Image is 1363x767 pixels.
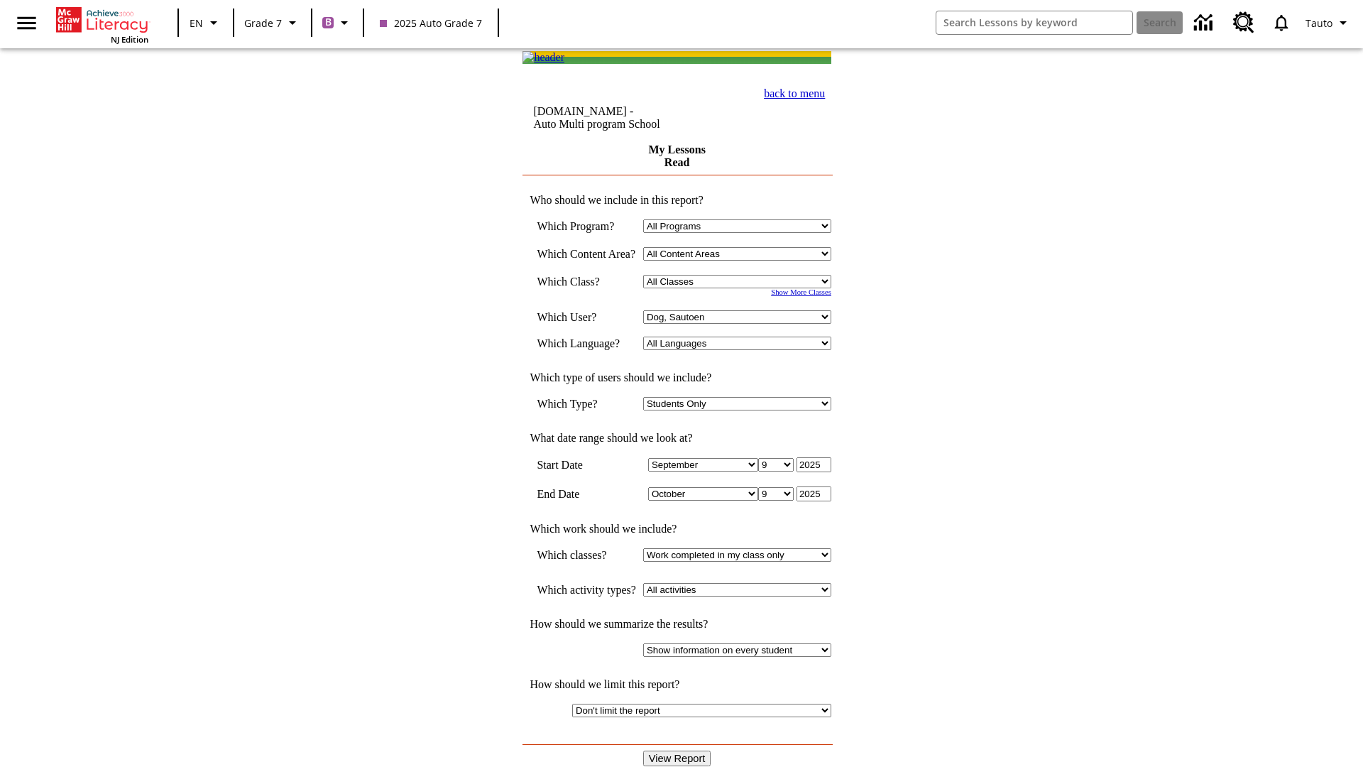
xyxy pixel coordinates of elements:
[1225,4,1263,42] a: Resource Center, Will open in new tab
[239,10,307,36] button: Grade: Grade 7, Select a grade
[771,288,831,296] a: Show More Classes
[56,4,148,45] div: Home
[643,751,711,766] input: View Report
[522,678,831,691] td: How should we limit this report?
[537,275,636,288] td: Which Class?
[190,16,203,31] span: EN
[537,583,636,597] td: Which activity types?
[1186,4,1225,43] a: Data Center
[317,10,358,36] button: Boost Class color is purple. Change class color
[764,87,825,99] a: back to menu
[537,248,635,260] nobr: Which Content Area?
[1300,10,1357,36] button: Profile/Settings
[936,11,1132,34] input: search field
[1305,16,1332,31] span: Tauto
[522,51,564,64] img: header
[522,432,831,445] td: What date range should we look at?
[533,105,713,131] td: [DOMAIN_NAME] -
[6,2,48,44] button: Open side menu
[537,486,636,501] td: End Date
[648,143,705,168] a: My Lessons Read
[522,618,831,631] td: How should we summarize the results?
[1263,4,1300,41] a: Notifications
[537,219,636,233] td: Which Program?
[537,457,636,472] td: Start Date
[537,337,636,350] td: Which Language?
[111,34,148,45] span: NJ Edition
[522,523,831,535] td: Which work should we include?
[537,548,636,562] td: Which classes?
[325,13,332,31] span: B
[244,16,282,31] span: Grade 7
[537,310,636,324] td: Which User?
[380,16,482,31] span: 2025 Auto Grade 7
[522,194,831,207] td: Who should we include in this report?
[537,397,636,410] td: Which Type?
[533,118,659,130] nobr: Auto Multi program School
[522,371,831,384] td: Which type of users should we include?
[183,10,229,36] button: Language: EN, Select a language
